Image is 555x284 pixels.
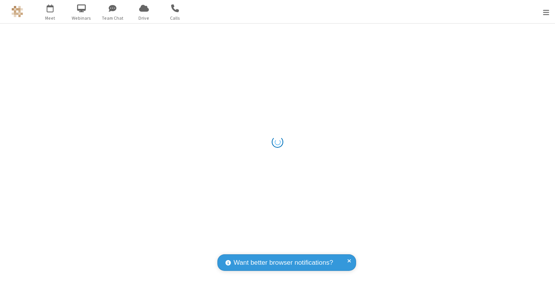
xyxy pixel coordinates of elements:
span: Webinars [67,15,96,22]
span: Want better browser notifications? [234,258,333,268]
span: Team Chat [98,15,127,22]
span: Drive [129,15,158,22]
img: QA Selenium DO NOT DELETE OR CHANGE [12,6,23,17]
span: Calls [161,15,190,22]
span: Meet [36,15,65,22]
